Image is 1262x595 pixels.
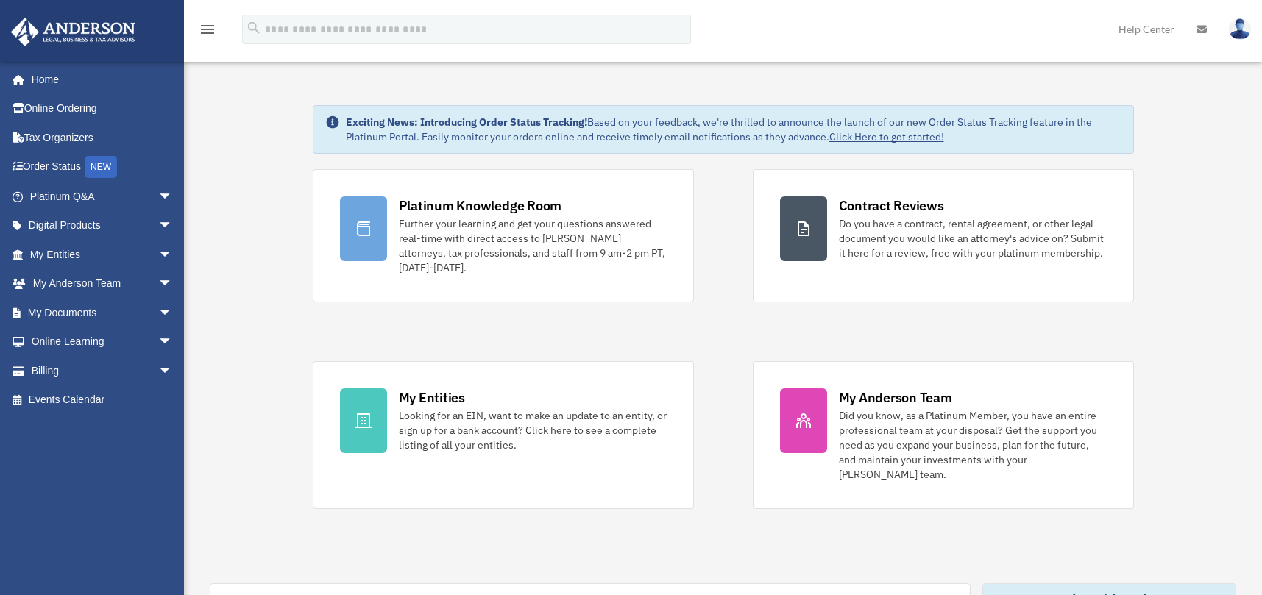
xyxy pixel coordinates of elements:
a: Events Calendar [10,385,195,415]
div: Platinum Knowledge Room [399,196,562,215]
a: Tax Organizers [10,123,195,152]
a: Click Here to get started! [829,130,944,143]
div: My Anderson Team [839,388,952,407]
span: arrow_drop_down [158,240,188,270]
div: Further your learning and get your questions answered real-time with direct access to [PERSON_NAM... [399,216,667,275]
div: NEW [85,156,117,178]
strong: Exciting News: Introducing Order Status Tracking! [346,115,587,129]
i: menu [199,21,216,38]
span: arrow_drop_down [158,298,188,328]
span: arrow_drop_down [158,182,188,212]
div: My Entities [399,388,465,407]
a: My Anderson Teamarrow_drop_down [10,269,195,299]
div: Did you know, as a Platinum Member, you have an entire professional team at your disposal? Get th... [839,408,1107,482]
span: arrow_drop_down [158,211,188,241]
a: Order StatusNEW [10,152,195,182]
div: Do you have a contract, rental agreement, or other legal document you would like an attorney's ad... [839,216,1107,260]
a: My Documentsarrow_drop_down [10,298,195,327]
span: arrow_drop_down [158,327,188,357]
a: Home [10,65,188,94]
a: Online Learningarrow_drop_down [10,327,195,357]
a: Billingarrow_drop_down [10,356,195,385]
i: search [246,20,262,36]
div: Contract Reviews [839,196,944,215]
a: Online Ordering [10,94,195,124]
a: My Entitiesarrow_drop_down [10,240,195,269]
a: My Anderson Team Did you know, as a Platinum Member, you have an entire professional team at your... [753,361,1134,509]
a: Digital Productsarrow_drop_down [10,211,195,241]
span: arrow_drop_down [158,269,188,299]
img: User Pic [1229,18,1251,40]
a: My Entities Looking for an EIN, want to make an update to an entity, or sign up for a bank accoun... [313,361,694,509]
a: Platinum Knowledge Room Further your learning and get your questions answered real-time with dire... [313,169,694,302]
a: Contract Reviews Do you have a contract, rental agreement, or other legal document you would like... [753,169,1134,302]
div: Based on your feedback, we're thrilled to announce the launch of our new Order Status Tracking fe... [346,115,1121,144]
span: arrow_drop_down [158,356,188,386]
a: Platinum Q&Aarrow_drop_down [10,182,195,211]
div: Looking for an EIN, want to make an update to an entity, or sign up for a bank account? Click her... [399,408,667,452]
img: Anderson Advisors Platinum Portal [7,18,140,46]
a: menu [199,26,216,38]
